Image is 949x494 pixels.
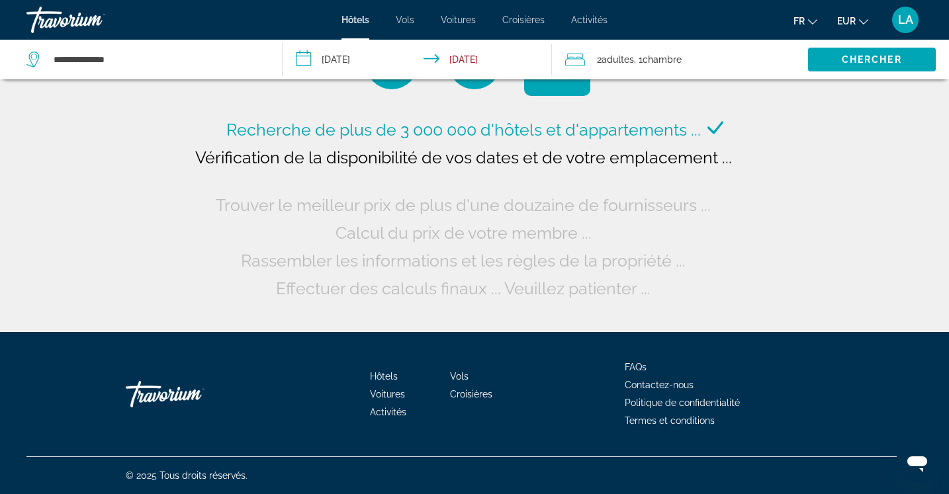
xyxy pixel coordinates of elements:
[276,278,651,298] span: Effectuer des calculs finaux ... Veuillez patienter ...
[126,374,258,414] a: Travorium
[241,251,686,270] span: Rassembler les informations et les règles de la propriété ...
[26,3,159,37] a: Travorium
[625,397,740,408] a: Politique de confidentialité
[602,54,634,65] span: Adultes
[808,48,936,71] button: Chercher
[898,13,913,26] span: LA
[643,54,682,65] span: Chambre
[216,195,711,215] span: Trouver le meilleur prix de plus d'une douzaine de fournisseurs ...
[793,11,817,30] button: Change language
[837,11,868,30] button: Change currency
[450,389,492,399] a: Croisières
[888,6,923,34] button: User Menu
[597,50,634,69] span: 2
[450,371,469,382] a: Vols
[896,441,938,483] iframe: Bouton de lancement de la fenêtre de messagerie
[370,371,398,382] a: Hôtels
[571,15,608,25] a: Activités
[396,15,414,25] a: Vols
[625,415,715,426] a: Termes et conditions
[842,54,902,65] span: Chercher
[625,380,694,390] a: Contactez-nous
[126,470,248,481] span: © 2025 Tous droits réservés.
[226,120,701,140] span: Recherche de plus de 3 000 000 d'hôtels et d'appartements ...
[336,223,592,243] span: Calcul du prix de votre membre ...
[441,15,476,25] a: Voitures
[341,15,369,25] a: Hôtels
[793,16,805,26] span: fr
[634,50,682,69] span: , 1
[283,40,552,79] button: Check-in date: Oct 1, 2025 Check-out date: Oct 8, 2025
[370,407,406,417] a: Activités
[502,15,545,25] a: Croisières
[370,389,405,399] a: Voitures
[195,147,732,167] span: Vérification de la disponibilité de vos dates et de votre emplacement ...
[625,362,647,372] a: FAQs
[837,16,856,26] span: EUR
[552,40,808,79] button: Travelers: 2 adults, 0 children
